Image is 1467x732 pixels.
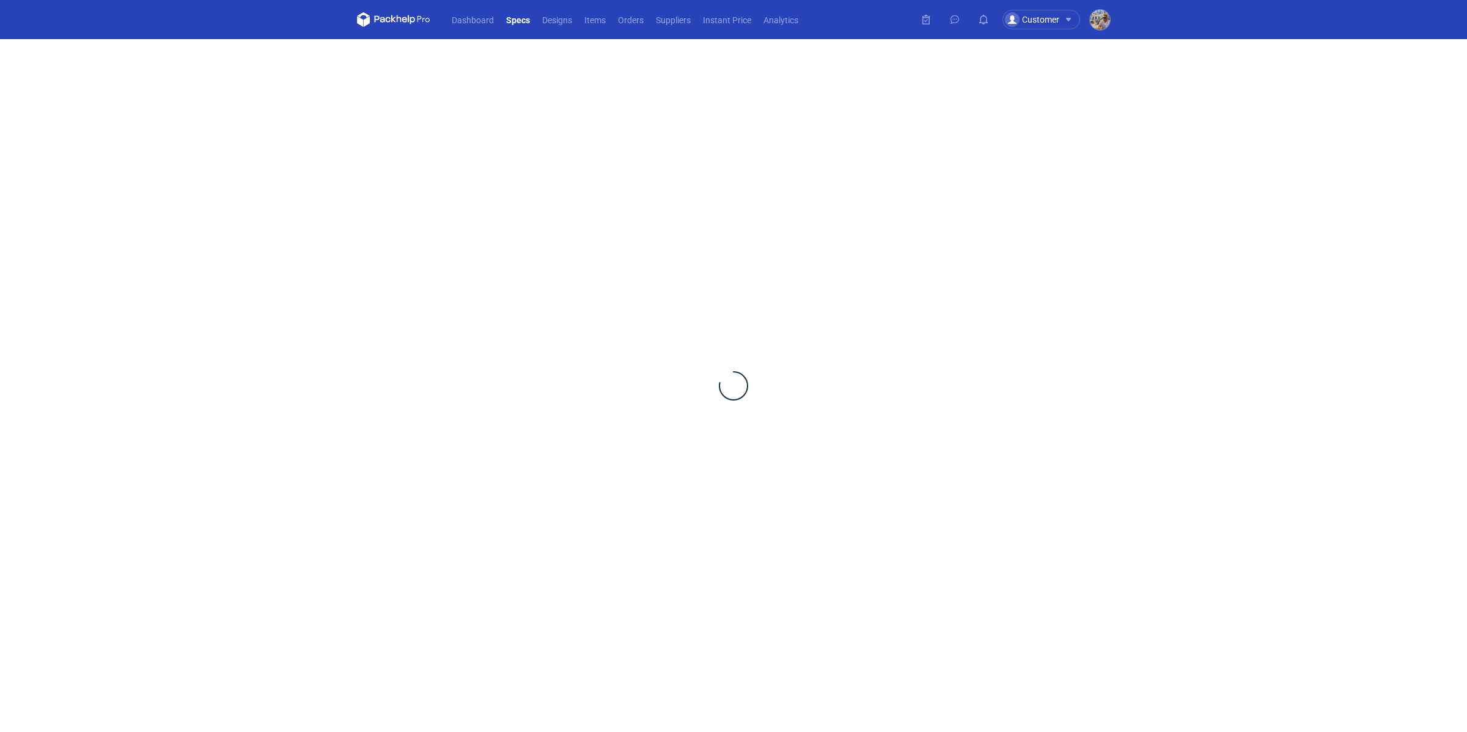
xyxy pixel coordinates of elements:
[500,12,536,27] a: Specs
[1002,10,1090,29] button: Customer
[578,12,612,27] a: Items
[612,12,650,27] a: Orders
[1005,12,1059,27] div: Customer
[1090,10,1110,30] img: Michał Palasek
[757,12,804,27] a: Analytics
[536,12,578,27] a: Designs
[650,12,697,27] a: Suppliers
[357,12,430,27] svg: Packhelp Pro
[697,12,757,27] a: Instant Price
[446,12,500,27] a: Dashboard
